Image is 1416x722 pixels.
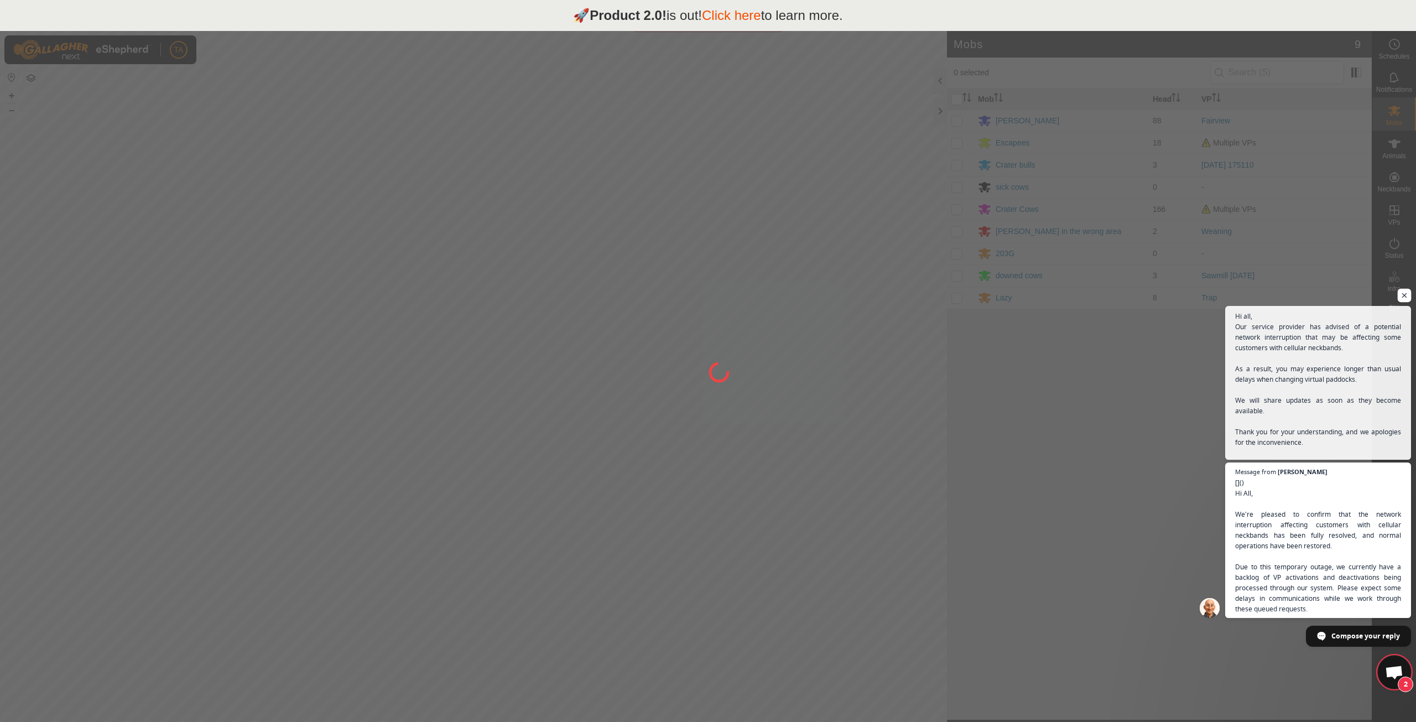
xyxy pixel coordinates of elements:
p: 🚀 is out! to learn more. [573,6,843,25]
span: 2 [1398,677,1413,692]
span: Message from [1235,469,1276,475]
strong: Product 2.0! [590,8,667,23]
div: Open chat [1378,656,1411,689]
a: Click here [702,8,761,23]
span: []() Hi All, We're pleased to confirm that the network interruption affecting customers with cell... [1235,477,1401,698]
span: [PERSON_NAME] [1278,469,1327,475]
span: Hi all, Our service provider has advised of a potential network interruption that may be affectin... [1235,311,1401,469]
span: Compose your reply [1331,626,1400,646]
